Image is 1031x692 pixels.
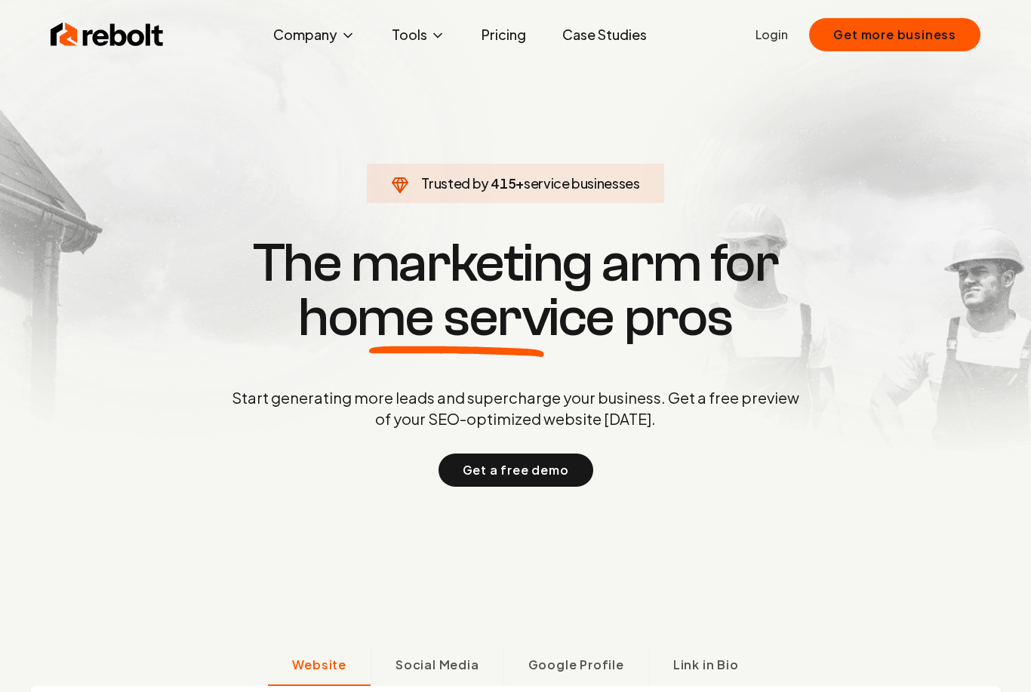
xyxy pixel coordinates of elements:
h1: The marketing arm for pros [153,236,878,345]
a: Login [756,26,788,44]
button: Tools [380,20,457,50]
button: Get a free demo [439,454,593,487]
span: Link in Bio [673,656,739,674]
p: Start generating more leads and supercharge your business. Get a free preview of your SEO-optimiz... [229,387,802,429]
span: Website [292,656,346,674]
button: Link in Bio [648,647,763,686]
button: Google Profile [503,647,648,686]
span: Trusted by [421,174,488,192]
button: Website [268,647,371,686]
span: Google Profile [528,656,624,674]
a: Pricing [469,20,538,50]
span: service businesses [524,174,640,192]
button: Company [261,20,368,50]
button: Get more business [809,18,980,51]
span: + [515,174,524,192]
span: home service [298,291,614,345]
a: Case Studies [550,20,659,50]
span: 415 [491,173,515,194]
button: Social Media [371,647,503,686]
img: Rebolt Logo [51,20,164,50]
span: Social Media [395,656,479,674]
